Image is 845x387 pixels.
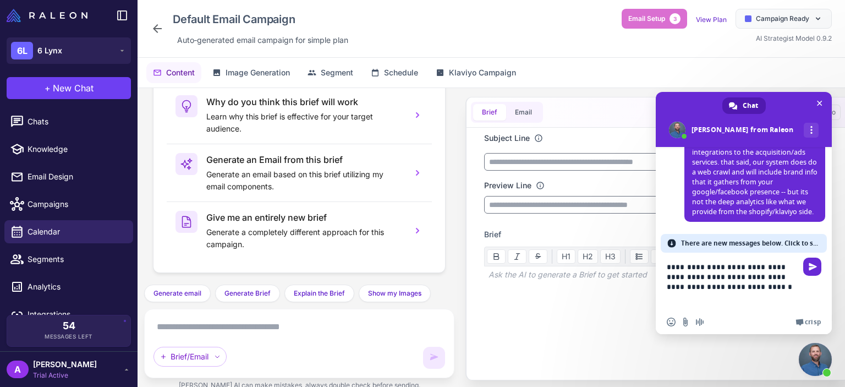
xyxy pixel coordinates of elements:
[168,9,353,30] div: Click to edit campaign name
[37,45,62,57] span: 6 Lynx
[814,97,825,109] span: Close chat
[449,67,516,79] span: Klaviyo Campaign
[28,281,124,293] span: Analytics
[45,81,51,95] span: +
[473,104,506,121] button: Brief
[600,249,621,264] button: H3
[28,116,124,128] span: Chats
[384,67,418,79] span: Schedule
[799,343,832,376] a: Close chat
[4,248,133,271] a: Segments
[722,97,766,114] a: Chat
[7,361,29,378] div: A
[364,62,425,83] button: Schedule
[484,179,531,192] label: Preview Line
[667,318,676,326] span: Insert an emoji
[28,308,124,320] span: Integrations
[756,34,832,42] span: AI Strategist Model 0.9.2
[4,220,133,243] a: Calendar
[695,318,704,326] span: Audio message
[743,97,758,114] span: Chat
[224,288,271,298] span: Generate Brief
[294,288,345,298] span: Explain the Brief
[53,81,94,95] span: New Chat
[7,9,92,22] a: Raleon Logo
[28,253,124,265] span: Segments
[33,370,97,380] span: Trial Active
[206,62,297,83] button: Image Generation
[166,67,195,79] span: Content
[153,288,201,298] span: Generate email
[63,321,75,331] span: 54
[4,193,133,216] a: Campaigns
[756,14,809,24] span: Campaign Ready
[628,14,665,24] span: Email Setup
[359,285,431,302] button: Show my Images
[153,347,227,367] div: Brief/Email
[670,13,681,24] span: 3
[7,77,131,99] button: +New Chat
[206,153,403,166] h3: Generate an Email from this brief
[681,234,821,253] span: There are new messages below. Click to see.
[301,62,360,83] button: Segment
[28,143,124,155] span: Knowledge
[321,67,353,79] span: Segment
[805,318,821,326] span: Crisp
[206,111,403,135] p: Learn why this brief is effective for your target audience.
[4,275,133,298] a: Analytics
[11,42,33,59] div: 6L
[4,110,133,133] a: Chats
[4,138,133,161] a: Knowledge
[622,9,687,29] button: Email Setup3
[7,9,87,22] img: Raleon Logo
[557,249,575,264] button: H1
[146,62,201,83] button: Content
[368,288,421,298] span: Show my Images
[177,34,348,46] span: Auto‑generated email campaign for simple plan
[206,226,403,250] p: Generate a completely different approach for this campaign.
[28,198,124,210] span: Campaigns
[429,62,523,83] button: Klaviyo Campaign
[28,226,124,238] span: Calendar
[33,358,97,370] span: [PERSON_NAME]
[215,285,280,302] button: Generate Brief
[45,333,93,341] span: Messages Left
[7,37,131,64] button: 6L6 Lynx
[696,15,727,24] a: View Plan
[4,303,133,326] a: Integrations
[795,318,821,326] a: Crisp
[484,266,827,283] div: Ask the AI to generate a Brief to get started
[28,171,124,183] span: Email Design
[578,249,598,264] button: H2
[206,211,403,224] h3: Give me an entirely new brief
[173,32,353,48] div: Click to edit description
[667,253,799,310] textarea: Compose your message...
[484,132,530,144] label: Subject Line
[484,228,501,241] span: Brief
[206,168,403,193] p: Generate an email based on this brief utilizing my email components.
[226,67,290,79] span: Image Generation
[506,104,541,121] button: Email
[681,318,690,326] span: Send a file
[4,165,133,188] a: Email Design
[803,258,821,276] span: Send
[284,285,354,302] button: Explain the Brief
[206,95,403,108] h3: Why do you think this brief will work
[144,285,211,302] button: Generate email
